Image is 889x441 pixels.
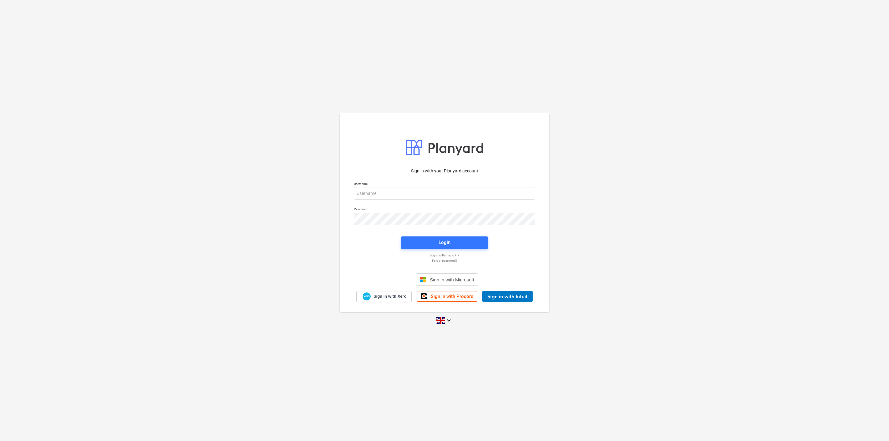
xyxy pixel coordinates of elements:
img: Xero logo [363,292,371,301]
p: Sign in with your Planyard account [354,168,535,174]
p: Username [354,182,535,187]
img: Microsoft logo [420,276,426,283]
a: Sign in with Procore [417,291,477,302]
span: Sign in with Microsoft [430,277,474,282]
a: Sign in with Xero [356,291,412,302]
input: Username [354,187,535,200]
div: Login [439,238,450,246]
i: keyboard_arrow_down [445,317,453,324]
p: Password [354,207,535,212]
span: Sign in with Procore [431,294,473,299]
a: Forgot password? [351,259,538,263]
span: Sign in with Xero [374,294,406,299]
a: Log in with magic link [351,253,538,257]
button: Login [401,236,488,249]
